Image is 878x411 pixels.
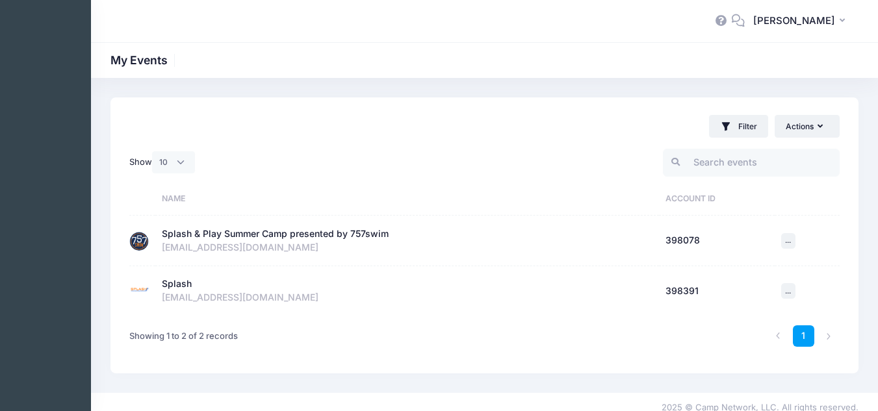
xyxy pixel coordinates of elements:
[785,286,791,295] span: ...
[659,182,775,216] th: Account ID: activate to sort column ascending
[781,283,795,299] button: ...
[152,151,195,173] select: Show
[709,115,768,138] button: Filter
[745,6,859,36] button: [PERSON_NAME]
[753,14,835,28] span: [PERSON_NAME]
[155,182,659,216] th: Name: activate to sort column ascending
[793,325,814,347] a: 1
[162,227,389,241] div: Splash & Play Summer Camp presented by 757swim
[129,321,238,351] div: Showing 1 to 2 of 2 records
[162,291,653,305] div: [EMAIL_ADDRESS][DOMAIN_NAME]
[162,277,192,291] div: Splash
[775,115,840,137] button: Actions
[129,151,195,173] label: Show
[785,236,791,245] span: ...
[781,233,795,249] button: ...
[129,281,149,301] img: Splash
[110,53,179,67] h1: My Events
[659,216,775,266] td: 398078
[162,241,653,255] div: [EMAIL_ADDRESS][DOMAIN_NAME]
[663,149,840,177] input: Search events
[659,266,775,316] td: 398391
[129,231,149,251] img: Splash & Play Summer Camp presented by 757swim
